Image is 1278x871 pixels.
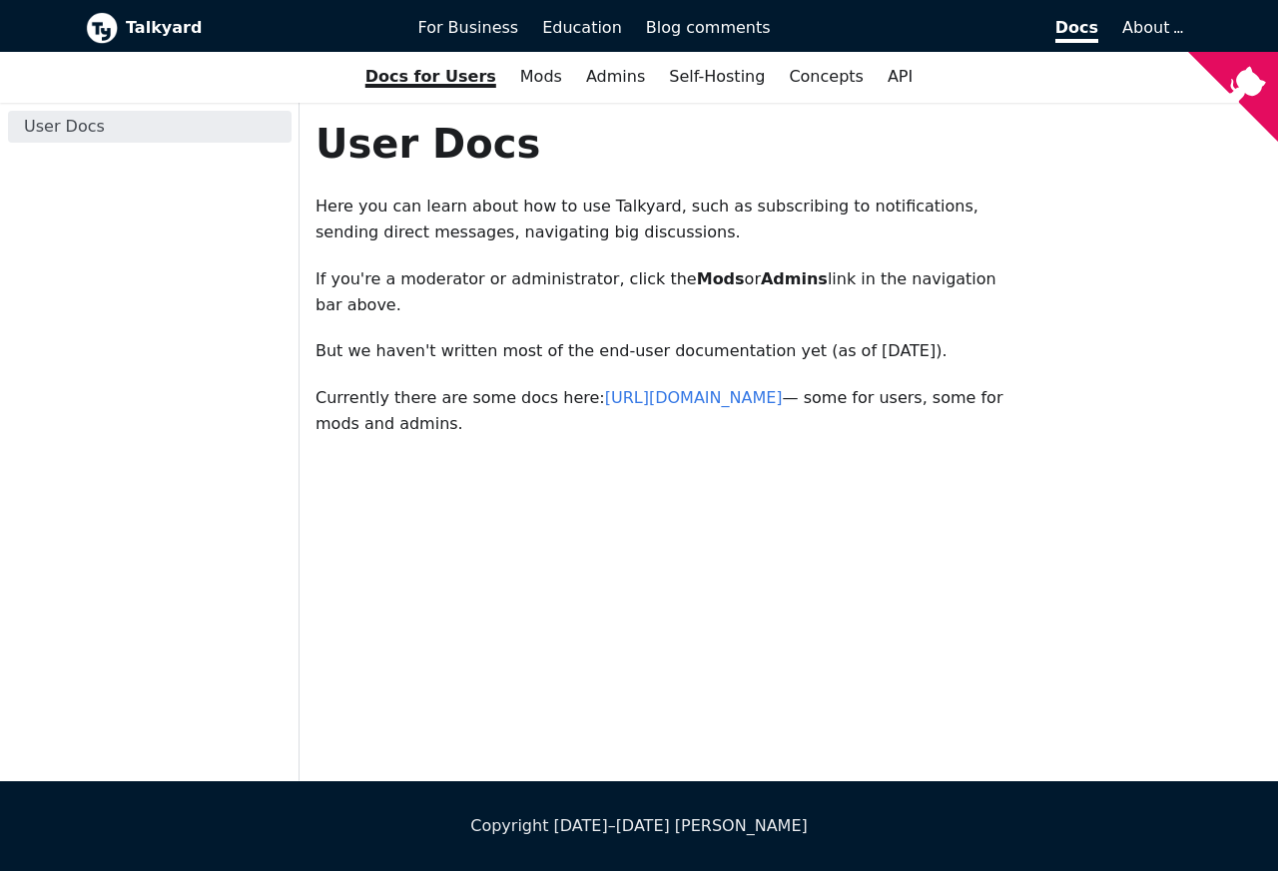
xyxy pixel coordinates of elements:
span: For Business [418,18,519,37]
span: Education [542,18,622,37]
a: [URL][DOMAIN_NAME] [605,388,783,407]
a: For Business [406,11,531,45]
a: Talkyard logoTalkyard [86,12,390,44]
a: User Docs [8,111,292,143]
strong: Admins [761,269,828,288]
b: Talkyard [126,15,390,41]
p: If you're a moderator or administrator, click the or link in the navigation bar above. [316,266,1017,319]
a: API [876,60,925,94]
a: Docs for Users [353,60,508,94]
a: Self-Hosting [657,60,777,94]
a: Mods [508,60,574,94]
span: Blog comments [646,18,771,37]
a: Docs [783,11,1111,45]
div: Copyright [DATE]–[DATE] [PERSON_NAME] [86,813,1192,839]
p: Here you can learn about how to use Talkyard, such as subscribing to notifications, sending direc... [316,194,1017,246]
a: About [1122,18,1180,37]
h1: User Docs [316,119,1017,169]
a: Education [530,11,634,45]
span: Docs [1055,18,1098,43]
a: Admins [574,60,657,94]
p: But we haven't written most of the end-user documentation yet (as of [DATE]). [316,338,1017,364]
p: Currently there are some docs here: — some for users, some for mods and admins. [316,385,1017,438]
strong: Mods [697,269,745,288]
a: Concepts [777,60,876,94]
a: Blog comments [634,11,783,45]
img: Talkyard logo [86,12,118,44]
